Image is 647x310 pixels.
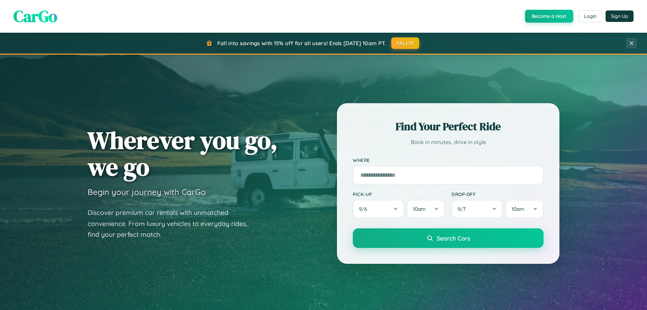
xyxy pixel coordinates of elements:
[525,10,573,23] button: Become a Host
[13,5,57,27] span: CarGo
[437,234,470,242] span: Search Cars
[217,40,386,47] span: Fall into savings with 15% off for all users! Ends [DATE] 10am PT.
[88,127,278,180] h1: Wherever you go, we go
[391,37,420,49] button: FALL15
[353,137,544,147] p: Book in minutes, drive in style
[353,119,544,134] h2: Find Your Perfect Ride
[88,207,256,240] p: Discover premium car rentals with unmatched convenience. From luxury vehicles to everyday rides, ...
[505,200,544,218] button: 10am
[452,200,503,218] button: 9/7
[407,200,445,218] button: 10am
[88,187,206,197] h3: Begin your journey with CarGo
[452,191,544,197] label: Drop-off
[578,10,602,22] button: Login
[353,191,445,197] label: Pick-up
[458,206,469,212] span: 9 / 7
[353,200,404,218] button: 9/6
[353,157,544,163] label: Where
[512,206,524,212] span: 10am
[606,10,634,22] button: Sign Up
[359,206,370,212] span: 9 / 6
[353,228,544,248] button: Search Cars
[413,206,426,212] span: 10am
